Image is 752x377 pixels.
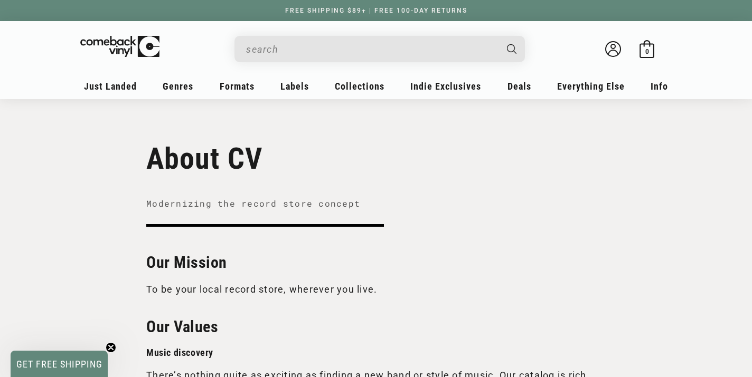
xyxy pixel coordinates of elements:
[106,342,116,353] button: Close teaser
[84,81,137,92] span: Just Landed
[507,81,531,92] span: Deals
[146,346,606,359] h3: Music discovery
[645,47,649,55] span: 0
[651,81,668,92] span: Info
[146,317,606,336] h2: Our Values
[557,81,625,92] span: Everything Else
[16,359,102,370] span: GET FREE SHIPPING
[146,253,606,272] h2: Our Mission
[280,81,309,92] span: Labels
[146,141,606,176] h1: About CV
[234,36,525,62] div: Search
[335,81,384,92] span: Collections
[220,81,255,92] span: Formats
[163,81,193,92] span: Genres
[11,351,108,377] div: GET FREE SHIPPINGClose teaser
[146,282,606,296] p: To be your local record store, wherever you live.
[146,197,360,211] p: Modernizing the record store concept
[410,81,481,92] span: Indie Exclusives
[246,38,496,60] input: When autocomplete results are available use up and down arrows to review and enter to select
[275,7,478,14] a: FREE SHIPPING $89+ | FREE 100-DAY RETURNS
[498,36,527,62] button: Search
